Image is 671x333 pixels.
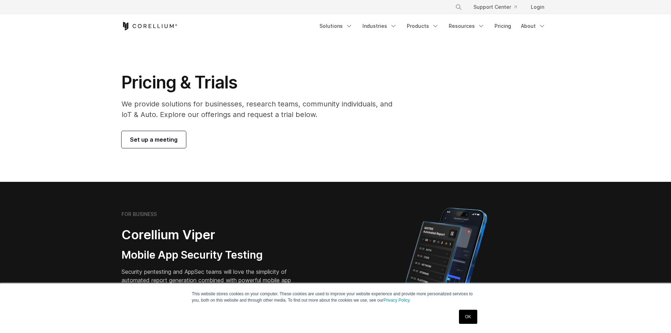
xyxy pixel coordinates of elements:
h6: FOR BUSINESS [122,211,157,217]
a: Resources [445,20,489,32]
a: Products [403,20,443,32]
h3: Mobile App Security Testing [122,248,302,262]
h2: Corellium Viper [122,227,302,243]
a: Login [525,1,550,13]
a: Solutions [315,20,357,32]
a: Set up a meeting [122,131,186,148]
a: Industries [358,20,401,32]
a: About [517,20,550,32]
div: Navigation Menu [447,1,550,13]
div: Navigation Menu [315,20,550,32]
h1: Pricing & Trials [122,72,402,93]
img: Corellium MATRIX automated report on iPhone showing app vulnerability test results across securit... [393,204,499,328]
p: Security pentesting and AppSec teams will love the simplicity of automated report generation comb... [122,267,302,293]
a: Support Center [468,1,522,13]
span: Set up a meeting [130,135,178,144]
a: Pricing [490,20,515,32]
button: Search [452,1,465,13]
a: Privacy Policy. [384,298,411,303]
a: Corellium Home [122,22,178,30]
p: We provide solutions for businesses, research teams, community individuals, and IoT & Auto. Explo... [122,99,402,120]
a: OK [459,310,477,324]
p: This website stores cookies on your computer. These cookies are used to improve your website expe... [192,291,479,303]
